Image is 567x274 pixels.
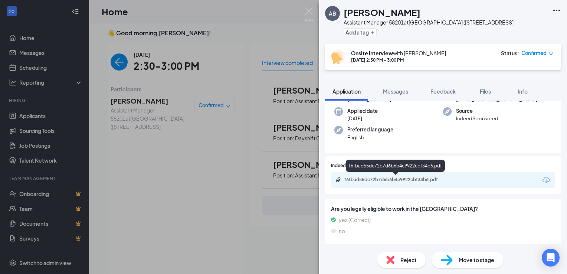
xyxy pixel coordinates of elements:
[456,107,498,115] span: Source
[344,28,377,36] button: PlusAdd a tag
[456,115,498,122] span: IndeedSponsored
[332,88,361,95] span: Application
[518,88,528,95] span: Info
[347,134,393,141] span: English
[339,227,345,235] span: no
[329,10,336,17] div: AB
[351,57,446,63] div: [DATE] 2:30 PM - 3:00 PM
[542,176,551,185] svg: Download
[351,50,393,56] b: Onsite Interview
[346,160,445,172] div: f6fbad55dc72b7d6b6b4e9922cbf34b6.pdf
[548,51,554,56] span: down
[552,6,561,15] svg: Ellipses
[351,49,446,57] div: with [PERSON_NAME]
[383,88,408,95] span: Messages
[400,256,417,264] span: Reject
[370,30,375,35] svg: Plus
[344,6,420,19] h1: [PERSON_NAME]
[347,115,378,122] span: [DATE]
[501,49,519,57] div: Status :
[480,88,491,95] span: Files
[335,177,341,183] svg: Paperclip
[521,49,547,57] span: Confirmed
[430,88,456,95] span: Feedback
[459,256,494,264] span: Move to stage
[335,177,456,184] a: Paperclipf6fbad55dc72b7d6b6b4e9922cbf34b6.pdf
[344,19,514,26] div: Assistant Manager 58201 at [GEOGRAPHIC_DATA] ([STREET_ADDRESS]
[339,216,371,224] span: yes (Correct)
[331,205,555,213] span: Are you legally eligible to work in the [GEOGRAPHIC_DATA]?
[331,162,364,169] span: Indeed Resume
[347,126,393,133] span: Preferred language
[344,177,448,183] div: f6fbad55dc72b7d6b6b4e9922cbf34b6.pdf
[347,107,378,115] span: Applied date
[542,249,560,267] div: Open Intercom Messenger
